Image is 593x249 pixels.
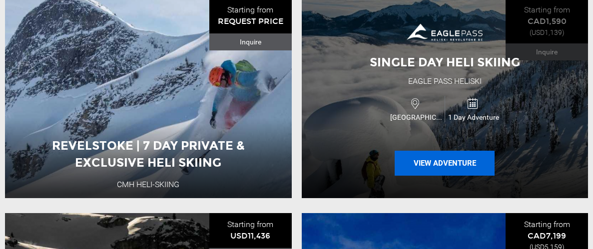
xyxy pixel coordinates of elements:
[395,151,495,176] button: View Adventure
[445,112,502,122] span: 1 Day Adventure
[405,14,485,49] img: images
[408,76,482,87] div: Eagle Pass Heliski
[388,112,445,122] span: [GEOGRAPHIC_DATA]
[370,55,520,69] span: Single Day Heli Skiing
